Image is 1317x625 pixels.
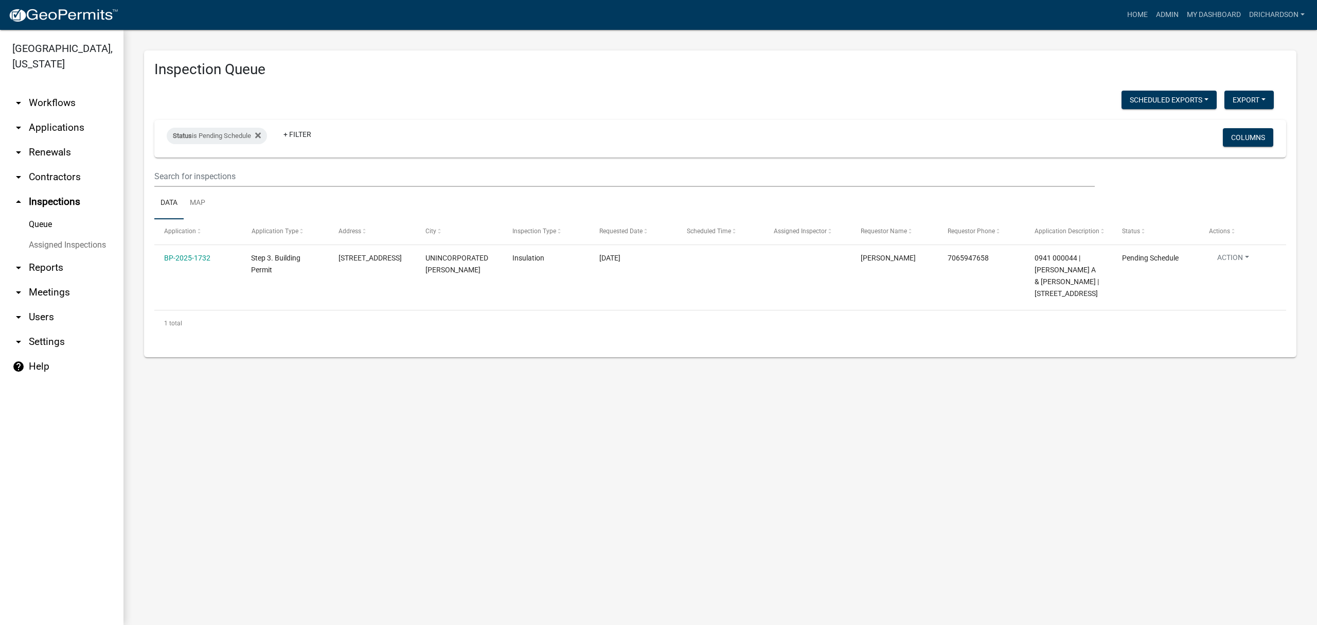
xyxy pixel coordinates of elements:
span: Status [173,132,192,140]
datatable-header-cell: Address [328,219,415,244]
span: Step 3. Building Permit [251,254,300,274]
span: 0941 000044 | HITCHCOCK JENNIFER A & JESSICA B MILES | 7710 WEST POINT RD [1035,254,1099,297]
a: + Filter [275,125,319,144]
i: arrow_drop_down [12,262,25,274]
datatable-header-cell: Requested Date [590,219,677,244]
a: Data [154,187,184,220]
i: arrow_drop_up [12,196,25,208]
i: help [12,360,25,373]
input: Search for inspections [154,166,1095,187]
datatable-header-cell: Application Type [241,219,328,244]
span: Jessica Brooke Miles [861,254,916,262]
button: Scheduled Exports [1122,91,1217,109]
span: 7065947658 [948,254,989,262]
datatable-header-cell: Status [1112,219,1199,244]
span: Application [164,228,196,235]
span: Address [339,228,361,235]
datatable-header-cell: Requestor Name [851,219,938,244]
span: Application Type [251,228,298,235]
span: 08/25/2025 [599,254,620,262]
button: Columns [1223,128,1273,147]
button: Action [1209,252,1257,267]
i: arrow_drop_down [12,286,25,299]
i: arrow_drop_down [12,121,25,134]
i: arrow_drop_down [12,97,25,109]
a: drichardson [1245,5,1309,25]
span: Insulation [512,254,544,262]
datatable-header-cell: Application Description [1025,219,1112,244]
span: Assigned Inspector [774,228,827,235]
i: arrow_drop_down [12,311,25,323]
h3: Inspection Queue [154,61,1286,78]
span: City [425,228,436,235]
datatable-header-cell: Assigned Inspector [764,219,851,244]
a: BP-2025-1732 [164,254,210,262]
i: arrow_drop_down [12,336,25,348]
a: Admin [1152,5,1183,25]
span: Inspection Type [512,228,556,235]
a: Home [1123,5,1152,25]
datatable-header-cell: Requestor Phone [938,219,1025,244]
span: Status [1122,228,1140,235]
span: Requestor Name [861,228,907,235]
i: arrow_drop_down [12,146,25,159]
datatable-header-cell: Scheduled Time [677,219,763,244]
div: is Pending Schedule [167,128,267,144]
span: 7710 WEST POINT RD [339,254,402,262]
a: My Dashboard [1183,5,1245,25]
datatable-header-cell: Application [154,219,241,244]
span: UNINCORPORATED TROUP [425,254,488,274]
datatable-header-cell: City [416,219,503,244]
span: Application Description [1035,228,1099,235]
i: arrow_drop_down [12,171,25,183]
span: Pending Schedule [1122,254,1179,262]
span: Requested Date [599,228,643,235]
span: Actions [1209,228,1230,235]
div: 1 total [154,310,1286,336]
span: Requestor Phone [948,228,995,235]
a: Map [184,187,211,220]
datatable-header-cell: Inspection Type [503,219,590,244]
span: Scheduled Time [687,228,731,235]
button: Export [1224,91,1274,109]
datatable-header-cell: Actions [1199,219,1286,244]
